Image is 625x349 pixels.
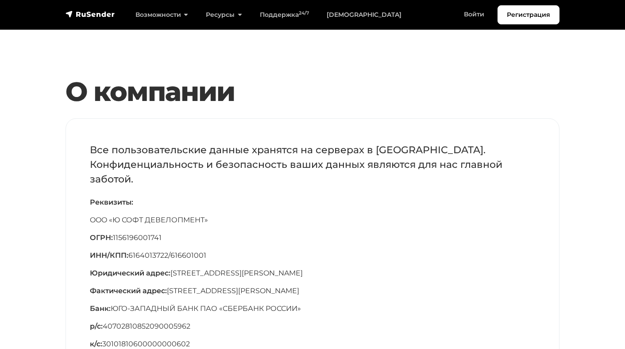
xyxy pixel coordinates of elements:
p: 40702810852090005962 [90,321,535,332]
a: [DEMOGRAPHIC_DATA] [318,6,410,24]
p: [STREET_ADDRESS][PERSON_NAME] [90,268,535,279]
p: OOO «Ю СОФТ ДЕВЕЛОПМЕНТ» [90,215,535,225]
p: ЮГО-ЗАПАДНЫЙ БАНК ПАО «СБЕРБАНК РОССИИ» [90,303,535,314]
span: Реквизиты: [90,198,133,206]
span: Банк: [90,304,111,313]
span: к/с: [90,340,102,348]
a: Возможности [127,6,197,24]
h1: О компании [66,76,559,108]
span: р/с: [90,322,103,330]
a: Ресурсы [197,6,251,24]
span: ОГРН: [90,233,113,242]
span: Юридический адрес: [90,269,170,277]
sup: 24/7 [299,10,309,16]
p: Все пользовательские данные хранятся на серверах в [GEOGRAPHIC_DATA]. Конфиденциальность и безопа... [90,143,535,186]
p: 1156196001741 [90,233,535,243]
img: RuSender [66,10,115,19]
a: Войти [455,5,493,23]
a: Регистрация [498,5,559,24]
span: Фактический адрес: [90,287,167,295]
p: 6164013722/616601001 [90,250,535,261]
p: [STREET_ADDRESS][PERSON_NAME] [90,286,535,296]
span: ИНН/КПП: [90,251,128,260]
a: Поддержка24/7 [251,6,318,24]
